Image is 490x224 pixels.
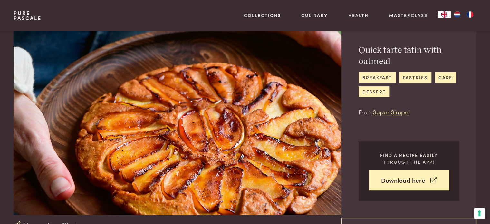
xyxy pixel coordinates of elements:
button: Your consent preferences for tracking technologies [474,208,485,219]
a: pastries [399,72,431,83]
p: From [359,107,459,117]
a: Health [348,12,369,19]
a: dessert [359,86,389,97]
a: Super Simpel [373,107,410,116]
a: breakfast [359,72,396,83]
a: PurePascale [14,10,42,21]
a: EN [438,11,451,18]
a: Download here [369,170,449,190]
a: Culinary [301,12,328,19]
h2: Quick tarte tatin with oatmeal [359,45,459,67]
ul: Language list [451,11,476,18]
div: Language [438,11,451,18]
a: cake [435,72,456,83]
a: NL [451,11,464,18]
img: Quick tarte tatin with oatmeal [14,8,358,215]
a: Masterclass [389,12,428,19]
aside: Language selected: English [438,11,476,18]
p: Find a recipe easily through the app! [369,152,449,165]
a: Collections [244,12,281,19]
a: FR [464,11,476,18]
